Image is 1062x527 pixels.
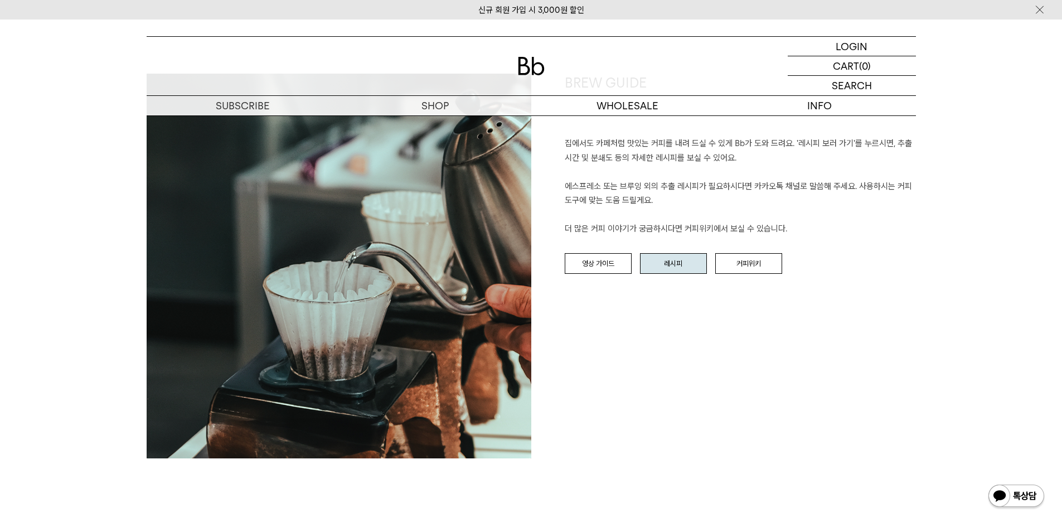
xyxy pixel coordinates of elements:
a: SUBSCRIBE [147,96,339,115]
a: 영상 가이드 [565,253,632,274]
p: WHOLESALE [531,96,724,115]
a: CART (0) [788,56,916,76]
a: LOGIN [788,37,916,56]
a: SHOP [339,96,531,115]
p: 집에서도 카페처럼 맛있는 커피를 내려 드실 ﻿수 있게 Bb가 도와 드려요. '레시피 보러 가기'를 누르시면, 추출 시간 및 분쇄도 등의 자세한 레시피를 보실 수 있어요. 에스... [565,137,916,236]
img: 로고 [518,57,545,75]
p: LOGIN [836,37,867,56]
a: 신규 회원 가입 시 3,000원 할인 [478,5,584,15]
a: 커피위키 [715,253,782,274]
p: SEARCH [832,76,872,95]
img: 카카오톡 채널 1:1 채팅 버튼 [987,484,1045,510]
a: 레시피 [640,253,707,274]
img: a9080350f8f7d047e248a4ae6390d20f_152254.jpg [147,74,531,458]
p: (0) [859,56,871,75]
p: CART [833,56,859,75]
p: INFO [724,96,916,115]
